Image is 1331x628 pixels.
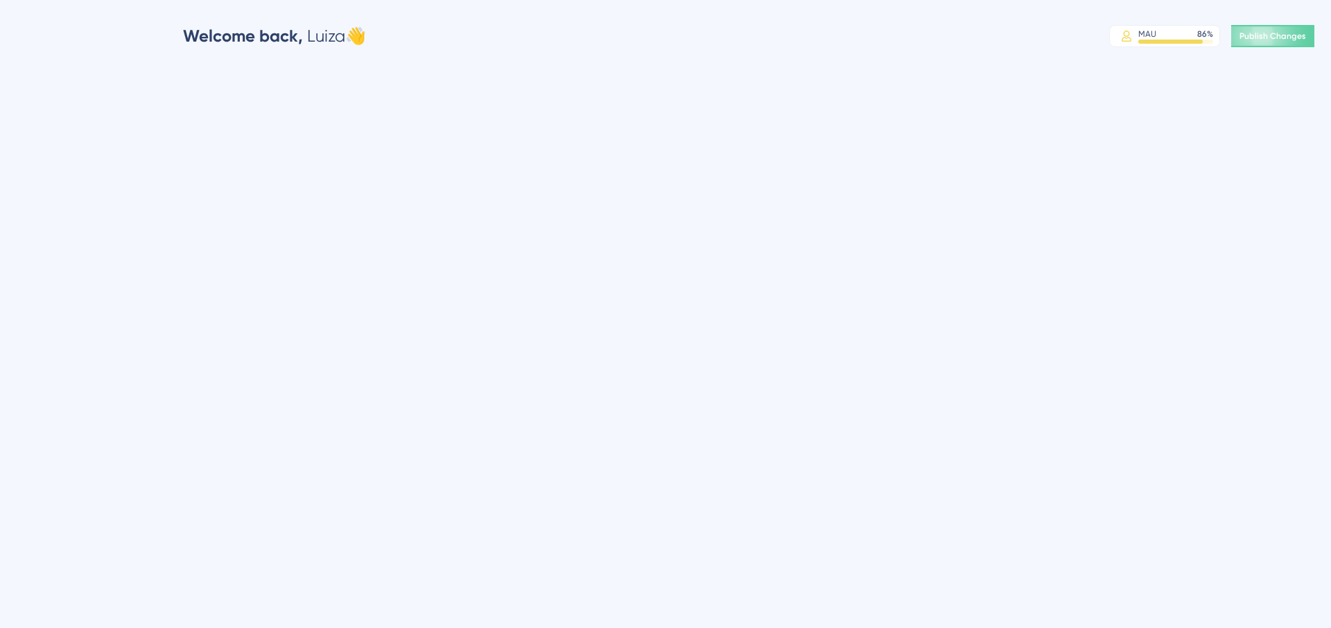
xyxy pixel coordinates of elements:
[183,26,303,46] span: Welcome back,
[183,25,366,47] div: Luiza 👋
[1138,28,1156,40] div: MAU
[1231,25,1314,47] button: Publish Changes
[1239,31,1306,42] span: Publish Changes
[1197,28,1213,40] div: 86 %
